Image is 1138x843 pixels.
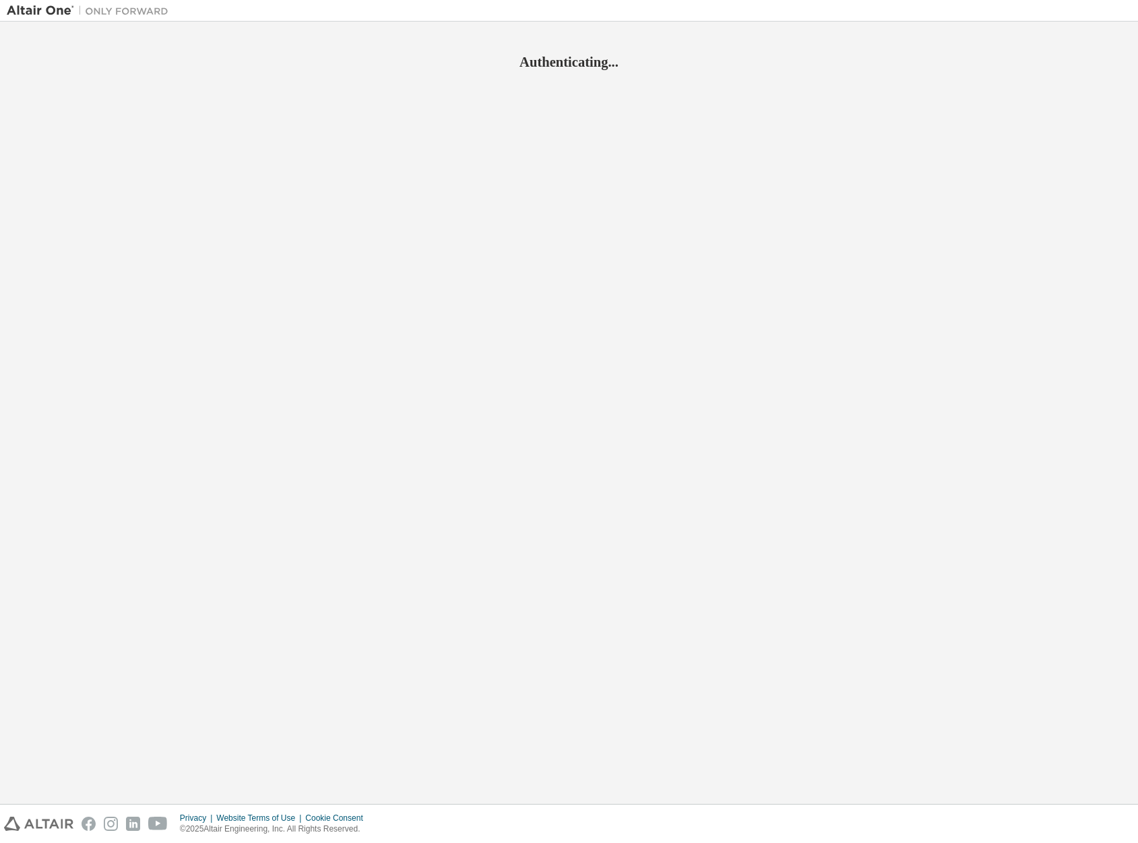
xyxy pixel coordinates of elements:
[126,817,140,831] img: linkedin.svg
[305,813,371,823] div: Cookie Consent
[216,813,305,823] div: Website Terms of Use
[148,817,168,831] img: youtube.svg
[180,813,216,823] div: Privacy
[104,817,118,831] img: instagram.svg
[7,4,175,18] img: Altair One
[82,817,96,831] img: facebook.svg
[4,817,73,831] img: altair_logo.svg
[7,53,1131,71] h2: Authenticating...
[180,823,371,835] p: © 2025 Altair Engineering, Inc. All Rights Reserved.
